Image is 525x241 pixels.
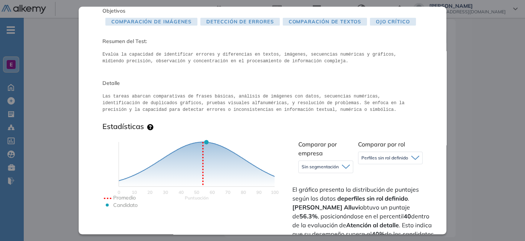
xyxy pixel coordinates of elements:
[283,18,367,26] span: Comparación de Textos
[118,189,120,195] text: 0
[102,122,144,131] h3: Estadísticas
[256,189,262,195] text: 90
[185,195,209,201] text: Scores
[302,164,339,170] span: Sin segmentación
[361,155,408,161] span: Perfiles sin rol definido
[358,141,405,148] span: Comparar por rol
[105,18,197,26] span: Comparación de Imágenes
[147,189,152,195] text: 20
[178,189,184,195] text: 40
[372,230,385,238] strong: 40%
[102,51,423,65] pre: Evalúa la capacidad de identificar errores y diferencias en textos, imágenes, secuencias numérica...
[298,141,337,157] span: Comparar por empresa
[102,37,423,45] span: Resumen del Test:
[271,189,279,195] text: 100
[113,194,136,201] text: Promedio
[344,195,408,202] strong: perfiles sin rol definido
[225,189,230,195] text: 70
[163,189,168,195] text: 30
[210,189,215,195] text: 60
[337,195,408,202] strong: de
[102,7,125,14] span: Objetivos
[102,79,423,87] span: Detalle
[299,212,318,220] strong: 56.3%
[404,212,411,220] strong: 40
[370,18,416,26] span: Ojo crítico
[346,221,399,229] strong: Atención al detalle
[102,93,423,113] pre: Las tareas abarcan comparativas de frases básicas, análisis de imágenes con datos, secuencias num...
[113,202,138,208] text: Candidato
[200,18,279,26] span: Detección de errores
[194,189,199,195] text: 50
[132,189,137,195] text: 10
[344,204,360,211] strong: Alluvi
[292,204,342,211] strong: [PERSON_NAME]
[241,189,246,195] text: 80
